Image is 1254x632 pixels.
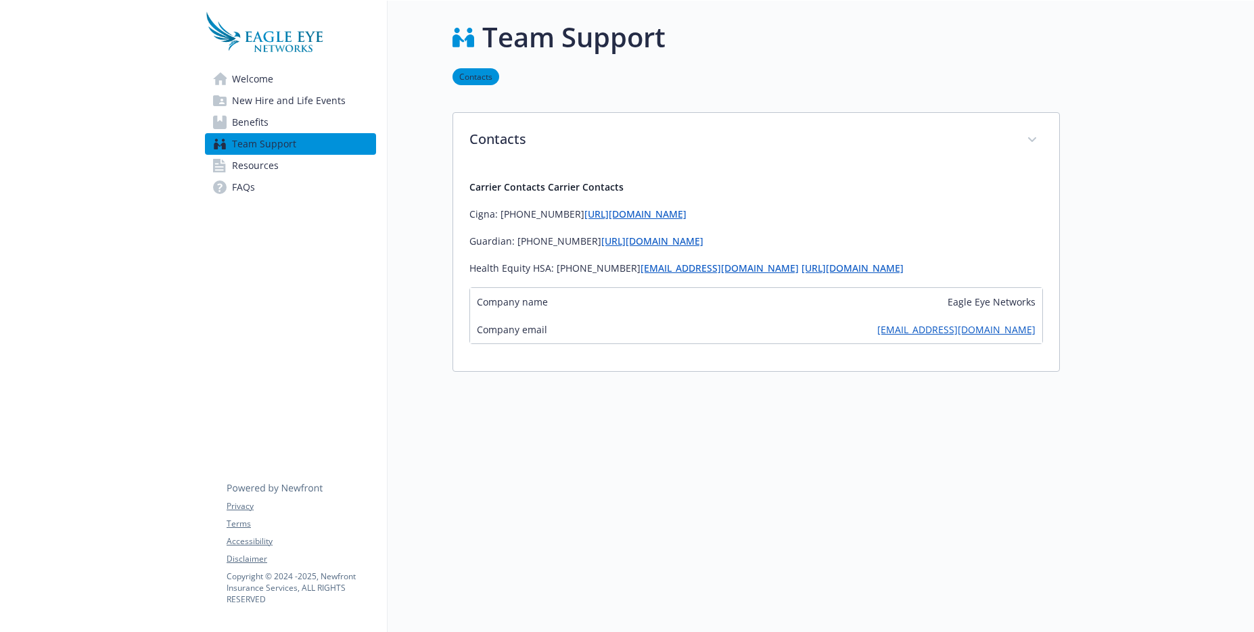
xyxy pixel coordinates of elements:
[232,68,273,90] span: Welcome
[227,500,375,512] a: Privacy
[469,233,1043,249] p: Guardian: [PHONE_NUMBER]
[232,155,279,176] span: Resources
[469,206,1043,222] p: Cigna: [PHONE_NUMBER]
[877,322,1036,337] a: [EMAIL_ADDRESS][DOMAIN_NAME]
[453,113,1059,168] div: Contacts
[469,260,1043,276] p: Health Equity HSA: [PHONE_NUMBER]
[232,133,296,155] span: Team Support
[227,570,375,605] p: Copyright © 2024 - 2025 , Newfront Insurance Services, ALL RIGHTS RESERVED
[232,90,346,112] span: New Hire and Life Events
[227,535,375,548] a: Accessibility
[469,180,545,193] strong: Carrier Contacts
[641,262,799,274] a: [EMAIL_ADDRESS][DOMAIN_NAME]
[469,129,1011,149] p: Contacts
[205,90,376,112] a: New Hire and Life Events
[205,112,376,133] a: Benefits
[802,262,904,274] a: [URL][DOMAIN_NAME]
[584,208,687,220] a: [URL][DOMAIN_NAME]
[205,133,376,155] a: Team Support
[548,180,624,193] strong: Carrier Contacts
[205,68,376,90] a: Welcome
[477,322,547,337] span: Company email
[482,17,666,57] h1: Team Support
[227,553,375,565] a: Disclaimer
[232,112,269,133] span: Benefits
[453,168,1059,371] div: Contacts
[205,176,376,198] a: FAQs
[948,295,1036,309] span: Eagle Eye Networks
[232,176,255,198] span: FAQs
[205,155,376,176] a: Resources
[601,235,703,247] a: [URL][DOMAIN_NAME]
[452,70,499,82] a: Contacts
[227,518,375,530] a: Terms
[477,295,548,309] span: Company name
